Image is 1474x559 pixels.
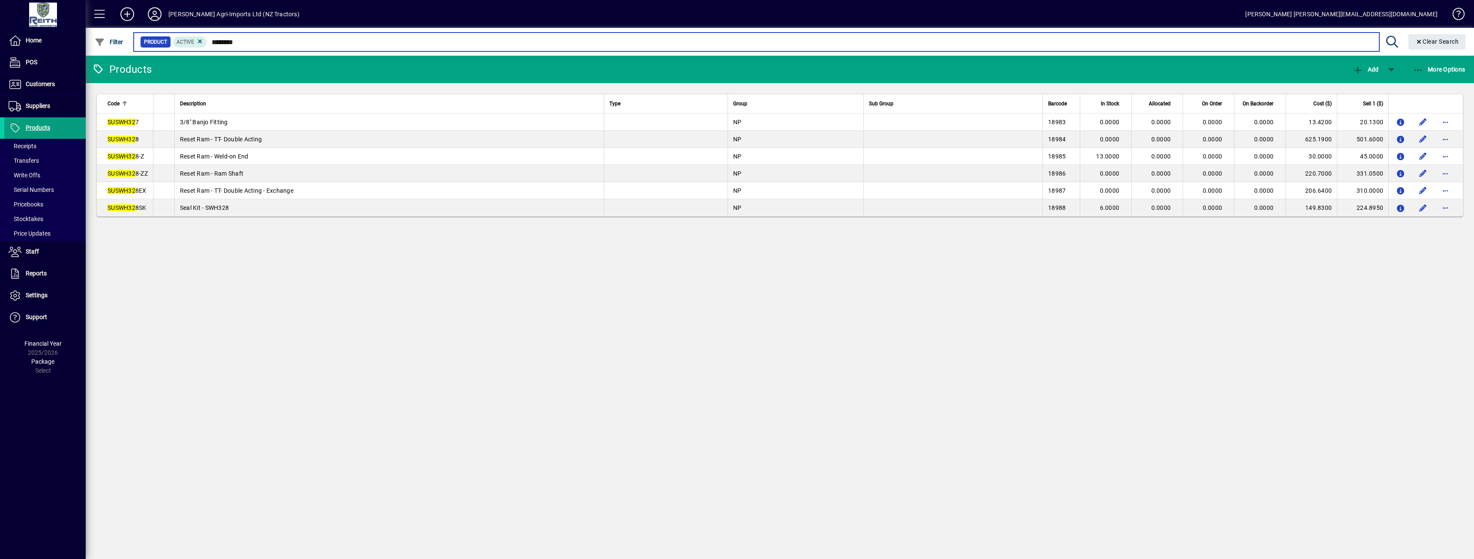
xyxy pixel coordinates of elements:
button: More Options [1411,62,1468,77]
span: In Stock [1101,99,1119,108]
span: Add [1353,66,1378,73]
div: Group [733,99,859,108]
td: 501.6000 [1337,131,1388,148]
span: 0.0000 [1254,153,1274,160]
span: POS [26,59,37,66]
span: Package [31,358,54,365]
a: Receipts [4,139,86,153]
span: Products [26,124,50,131]
em: SUSWH32 [108,204,135,211]
em: SUSWH32 [108,119,135,126]
span: On Order [1202,99,1222,108]
button: Edit [1416,167,1430,180]
button: More options [1438,201,1452,215]
span: Code [108,99,120,108]
a: Customers [4,74,86,95]
span: Reset Ram - TT- Double Acting [180,136,262,143]
span: Write Offs [9,172,40,179]
span: Sell 1 ($) [1363,99,1383,108]
span: 18984 [1048,136,1066,143]
span: Seal Kit - SWH328 [180,204,229,211]
span: 7 [108,119,139,126]
span: 18987 [1048,187,1066,194]
span: 3/8'' Banjo Fitting [180,119,228,126]
button: Edit [1416,132,1430,146]
span: Serial Numbers [9,186,54,193]
span: 0.0000 [1151,119,1171,126]
span: Cost ($) [1313,99,1332,108]
button: Clear [1408,34,1466,50]
span: Reset Ram - TT- Double Acting - Exchange [180,187,294,194]
span: 13.0000 [1096,153,1119,160]
a: Home [4,30,86,51]
span: 18985 [1048,153,1066,160]
span: Pricebooks [9,201,43,208]
a: Write Offs [4,168,86,182]
span: Settings [26,292,48,299]
span: 0.0000 [1100,119,1120,126]
div: Sub Group [869,99,1037,108]
button: More options [1438,149,1452,163]
a: POS [4,52,86,73]
span: Price Updates [9,230,51,237]
em: SUSWH32 [108,136,135,143]
span: Type [609,99,620,108]
span: Filter [95,39,123,45]
span: 0.0000 [1203,119,1222,126]
td: 310.0000 [1337,182,1388,199]
a: Reports [4,263,86,284]
span: 8-Z [108,153,144,160]
a: Suppliers [4,96,86,117]
td: 224.8950 [1337,199,1388,216]
a: Transfers [4,153,86,168]
span: 0.0000 [1203,187,1222,194]
span: Sub Group [869,99,893,108]
button: Edit [1416,201,1430,215]
span: On Backorder [1243,99,1273,108]
span: Product [144,38,167,46]
span: 0.0000 [1100,170,1120,177]
span: 0.0000 [1100,187,1120,194]
div: Description [180,99,599,108]
span: Reports [26,270,47,277]
a: Serial Numbers [4,182,86,197]
a: Stocktakes [4,212,86,226]
span: 0.0000 [1151,153,1171,160]
button: Add [114,6,141,22]
span: Reset Ram - Weld-on End [180,153,249,160]
span: 0.0000 [1151,170,1171,177]
span: Active [177,39,194,45]
span: NP [733,136,742,143]
span: NP [733,204,742,211]
span: Receipts [9,143,36,149]
span: Allocated [1149,99,1171,108]
td: 30.0000 [1285,148,1337,165]
span: Transfers [9,157,39,164]
span: 8EX [108,187,147,194]
a: Price Updates [4,226,86,241]
td: 206.6400 [1285,182,1337,199]
div: Products [92,63,152,76]
button: More options [1438,132,1452,146]
span: 8 [108,136,139,143]
span: Home [26,37,42,44]
div: [PERSON_NAME] [PERSON_NAME][EMAIL_ADDRESS][DOMAIN_NAME] [1245,7,1438,21]
button: Edit [1416,115,1430,129]
span: Reset Ram - Ram Shaft [180,170,243,177]
td: 220.7000 [1285,165,1337,182]
span: Stocktakes [9,215,43,222]
div: On Backorder [1240,99,1281,108]
span: 0.0000 [1254,204,1274,211]
button: Profile [141,6,168,22]
div: Barcode [1048,99,1075,108]
a: Support [4,307,86,328]
span: 0.0000 [1254,136,1274,143]
span: 0.0000 [1151,204,1171,211]
span: 0.0000 [1203,170,1222,177]
div: On Order [1188,99,1230,108]
span: NP [733,153,742,160]
span: Financial Year [24,340,62,347]
a: Staff [4,241,86,263]
button: Add [1351,62,1381,77]
span: Barcode [1048,99,1067,108]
